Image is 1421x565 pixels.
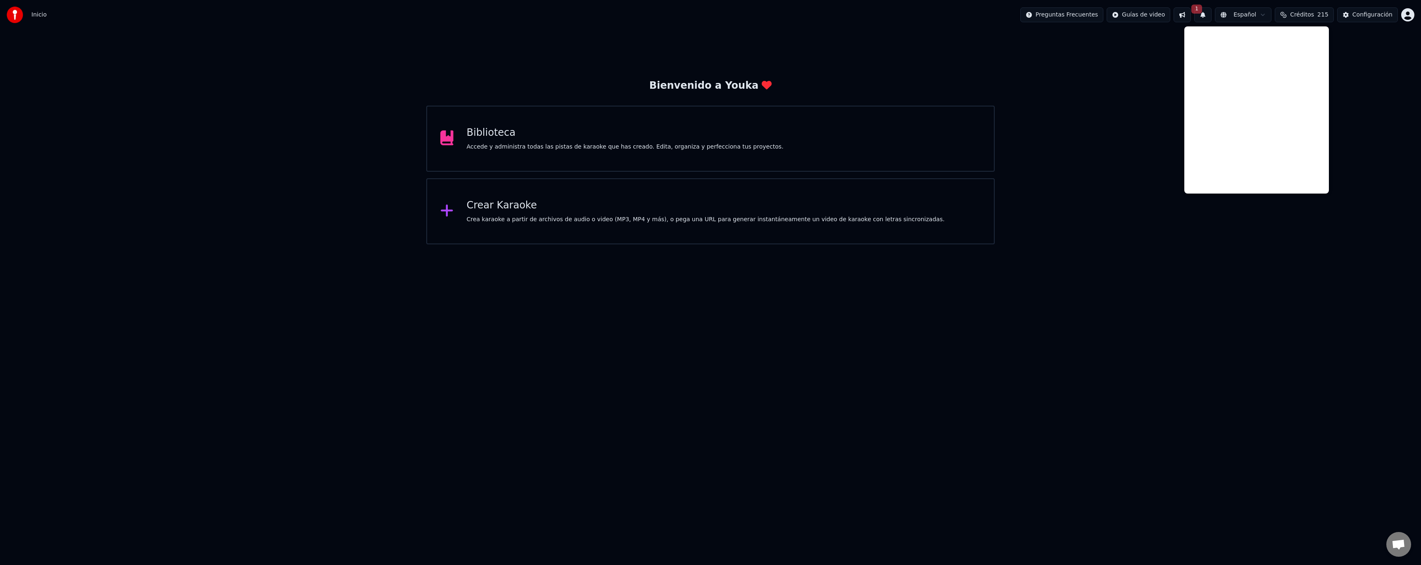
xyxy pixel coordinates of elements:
nav: breadcrumb [31,11,47,19]
button: Guías de video [1107,7,1170,22]
div: Crea karaoke a partir de archivos de audio o video (MP3, MP4 y más), o pega una URL para generar ... [467,215,945,224]
button: Preguntas Frecuentes [1020,7,1103,22]
div: Accede y administra todas las pistas de karaoke que has creado. Edita, organiza y perfecciona tus... [467,143,784,151]
div: Chat abierto [1386,532,1411,557]
div: Biblioteca [467,126,784,139]
img: youka [7,7,23,23]
div: Crear Karaoke [467,199,945,212]
span: 215 [1317,11,1328,19]
button: 1 [1194,7,1212,22]
span: Créditos [1290,11,1314,19]
span: 1 [1191,5,1202,14]
button: Créditos215 [1275,7,1334,22]
span: Inicio [31,11,47,19]
div: Bienvenido a Youka [649,79,772,92]
div: Configuración [1352,11,1392,19]
button: Configuración [1337,7,1398,22]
